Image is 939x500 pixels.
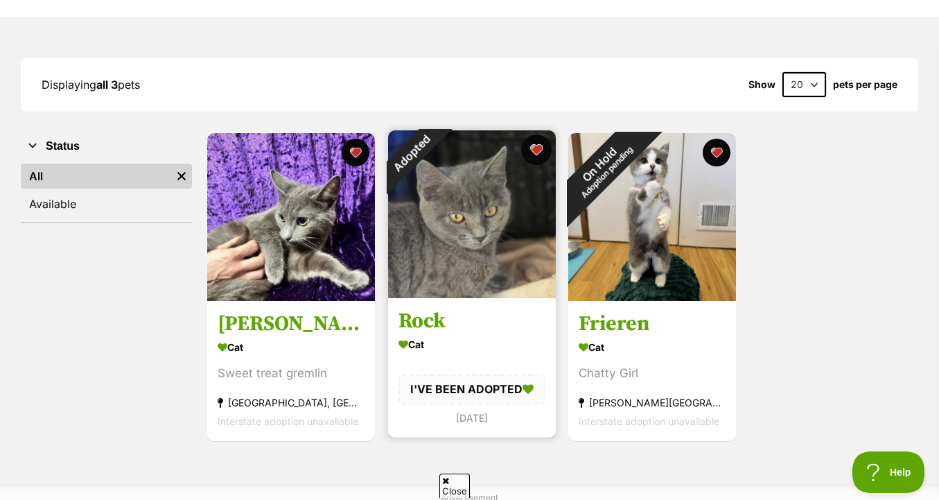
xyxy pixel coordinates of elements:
div: Chatty Girl [579,364,726,383]
img: Rock [388,130,556,298]
div: [GEOGRAPHIC_DATA], [GEOGRAPHIC_DATA] [218,393,365,412]
a: Available [21,191,192,216]
span: Displaying pets [42,78,140,92]
button: favourite [342,139,369,166]
a: Frieren Cat Chatty Girl [PERSON_NAME][GEOGRAPHIC_DATA], [GEOGRAPHIC_DATA] Interstate adoption una... [568,300,736,441]
div: Cat [579,337,726,357]
div: I'VE BEEN ADOPTED [398,374,545,404]
span: Interstate adoption unavailable [218,415,358,427]
div: [DATE] [398,408,545,427]
button: favourite [520,135,551,165]
span: Adoption pending [580,145,635,200]
a: Rock Cat I'VE BEEN ADOPTED [DATE] favourite [388,298,556,437]
div: Sweet treat gremlin [218,364,365,383]
div: Status [21,161,192,222]
a: [PERSON_NAME] Cat Sweet treat gremlin [GEOGRAPHIC_DATA], [GEOGRAPHIC_DATA] Interstate adoption un... [207,300,375,441]
div: Cat [218,337,365,357]
img: Tim Tam [207,133,375,301]
h3: Frieren [579,311,726,337]
span: Close [439,474,470,498]
button: favourite [703,139,730,166]
label: pets per page [833,79,897,90]
span: Show [748,79,775,90]
div: On Hold [543,107,664,228]
div: Adopted [370,112,453,195]
a: All [21,164,171,189]
a: Adopted [388,287,556,301]
div: [PERSON_NAME][GEOGRAPHIC_DATA], [GEOGRAPHIC_DATA] [579,393,726,412]
button: Status [21,137,192,155]
a: On HoldAdoption pending [568,290,736,304]
img: Frieren [568,133,736,301]
iframe: Help Scout Beacon - Open [852,451,925,493]
h3: Rock [398,308,545,334]
h3: [PERSON_NAME] [218,311,365,337]
div: Cat [398,334,545,354]
a: Remove filter [171,164,192,189]
span: Interstate adoption unavailable [579,415,719,427]
strong: all 3 [96,78,118,92]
